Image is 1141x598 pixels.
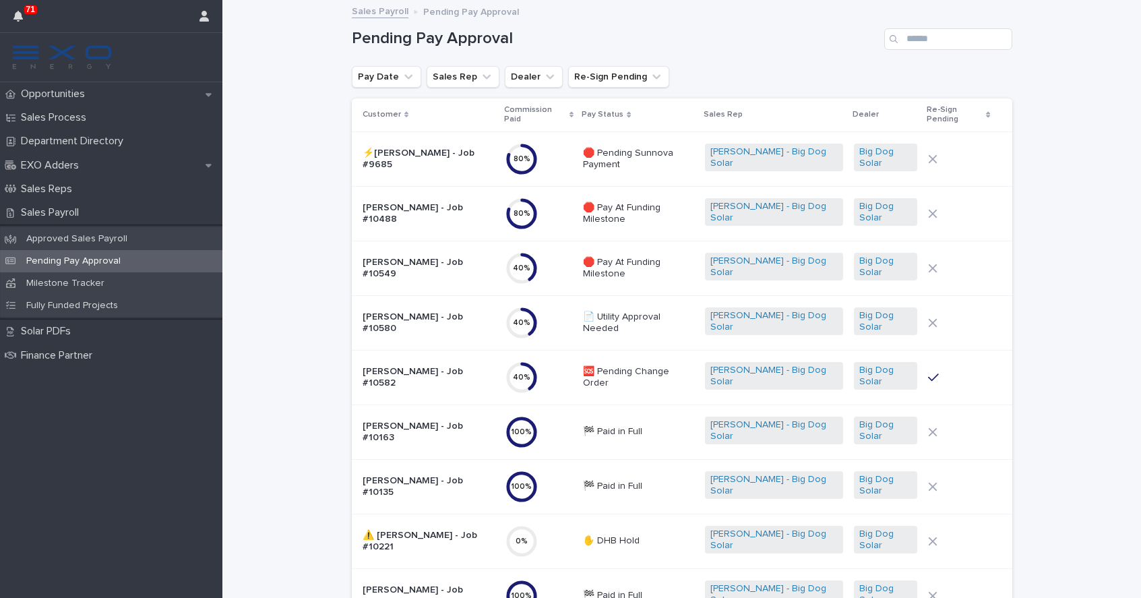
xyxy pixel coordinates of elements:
[352,405,1012,459] tr: [PERSON_NAME] - Job #10163100%🏁 Paid in Full[PERSON_NAME] - Big Dog Solar Big Dog Solar
[583,148,694,171] p: 🛑 Pending Sunnova Payment
[13,8,31,32] div: 71
[704,107,743,122] p: Sales Rep
[16,278,115,289] p: Milestone Tracker
[710,419,837,442] a: [PERSON_NAME] - Big Dog Solar
[363,107,401,122] p: Customer
[710,256,837,278] a: [PERSON_NAME] - Big Dog Solar
[505,373,538,382] div: 40 %
[427,66,499,88] button: Sales Rep
[352,241,1012,295] tr: [PERSON_NAME] - Job #1054940%🛑 Pay At Funding Milestone[PERSON_NAME] - Big Dog Solar Big Dog Solar
[16,206,90,219] p: Sales Payroll
[927,102,983,127] p: Re-Sign Pending
[710,310,837,333] a: [PERSON_NAME] - Big Dog Solar
[423,3,519,18] p: Pending Pay Approval
[352,186,1012,241] tr: [PERSON_NAME] - Job #1048880%🛑 Pay At Funding Milestone[PERSON_NAME] - Big Dog Solar Big Dog Solar
[352,3,408,18] a: Sales Payroll
[710,474,837,497] a: [PERSON_NAME] - Big Dog Solar
[505,66,563,88] button: Dealer
[352,66,421,88] button: Pay Date
[583,481,694,492] p: 🏁 Paid in Full
[504,102,566,127] p: Commission Paid
[352,29,879,49] h1: Pending Pay Approval
[11,44,113,71] img: FKS5r6ZBThi8E5hshIGi
[16,349,103,362] p: Finance Partner
[352,514,1012,568] tr: ⚠️ [PERSON_NAME] - Job #102210%✋ DHB Hold[PERSON_NAME] - Big Dog Solar Big Dog Solar
[363,475,495,498] p: [PERSON_NAME] - Job #10135
[568,66,669,88] button: Re-Sign Pending
[16,325,82,338] p: Solar PDFs
[853,107,879,122] p: Dealer
[710,529,837,551] a: [PERSON_NAME] - Big Dog Solar
[16,88,96,100] p: Opportunities
[352,295,1012,350] tr: [PERSON_NAME] - Job #1058040%📄 Utility Approval Needed[PERSON_NAME] - Big Dog Solar Big Dog Solar
[505,427,538,437] div: 100 %
[505,482,538,491] div: 100 %
[583,426,694,438] p: 🏁 Paid in Full
[859,419,913,442] a: Big Dog Solar
[505,318,538,328] div: 40 %
[583,535,694,547] p: ✋ DHB Hold
[363,148,495,171] p: ⚡[PERSON_NAME] - Job #9685
[505,209,538,218] div: 80 %
[505,537,538,546] div: 0 %
[363,421,495,444] p: [PERSON_NAME] - Job #10163
[859,365,913,388] a: Big Dog Solar
[363,202,495,225] p: [PERSON_NAME] - Job #10488
[352,350,1012,405] tr: [PERSON_NAME] - Job #1058240%🆘 Pending Change Order[PERSON_NAME] - Big Dog Solar Big Dog Solar
[363,530,495,553] p: ⚠️ [PERSON_NAME] - Job #10221
[363,366,495,389] p: [PERSON_NAME] - Job #10582
[583,366,694,389] p: 🆘 Pending Change Order
[505,264,538,273] div: 40 %
[583,257,694,280] p: 🛑 Pay At Funding Milestone
[16,300,129,311] p: Fully Funded Projects
[505,154,538,164] div: 80 %
[16,256,131,267] p: Pending Pay Approval
[884,28,1012,50] input: Search
[26,5,35,14] p: 71
[16,135,134,148] p: Department Directory
[582,107,623,122] p: Pay Status
[859,201,913,224] a: Big Dog Solar
[16,183,83,196] p: Sales Reps
[363,257,495,280] p: [PERSON_NAME] - Job #10549
[352,131,1012,186] tr: ⚡[PERSON_NAME] - Job #968580%🛑 Pending Sunnova Payment[PERSON_NAME] - Big Dog Solar Big Dog Solar
[363,311,495,334] p: [PERSON_NAME] - Job #10580
[352,459,1012,514] tr: [PERSON_NAME] - Job #10135100%🏁 Paid in Full[PERSON_NAME] - Big Dog Solar Big Dog Solar
[859,474,913,497] a: Big Dog Solar
[16,111,97,124] p: Sales Process
[583,202,694,225] p: 🛑 Pay At Funding Milestone
[710,365,837,388] a: [PERSON_NAME] - Big Dog Solar
[859,146,913,169] a: Big Dog Solar
[710,146,837,169] a: [PERSON_NAME] - Big Dog Solar
[16,233,138,245] p: Approved Sales Payroll
[583,311,694,334] p: 📄 Utility Approval Needed
[16,159,90,172] p: EXO Adders
[859,310,913,333] a: Big Dog Solar
[859,256,913,278] a: Big Dog Solar
[710,201,837,224] a: [PERSON_NAME] - Big Dog Solar
[859,529,913,551] a: Big Dog Solar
